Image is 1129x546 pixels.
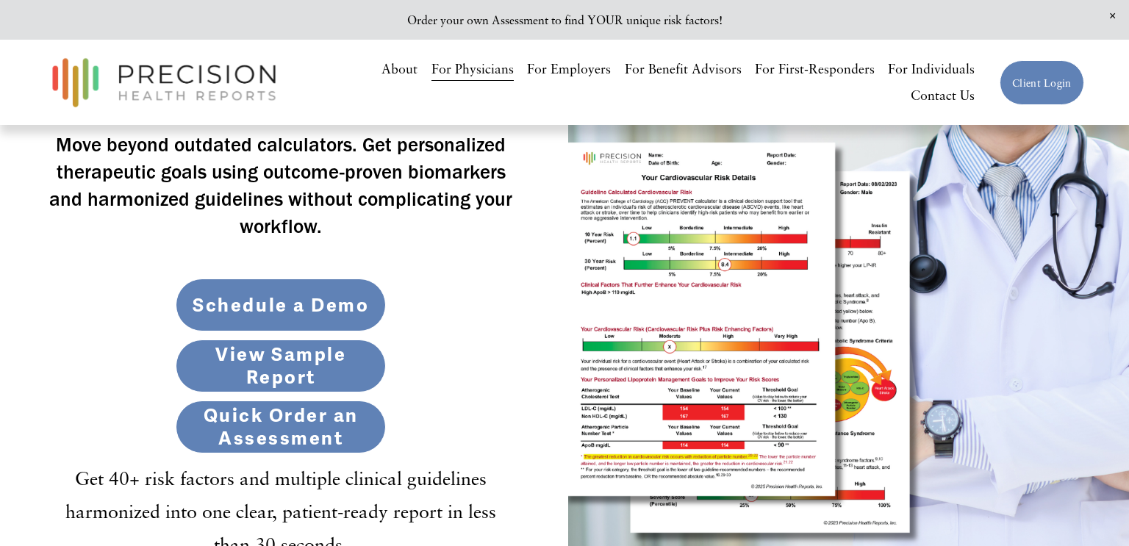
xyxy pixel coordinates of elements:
[911,82,975,109] a: Contact Us
[45,132,517,240] h4: Move beyond outdated calculators. Get personalized therapeutic goals using outcome-proven biomark...
[1000,60,1083,105] a: Client Login
[431,57,514,83] a: For Physicians
[45,51,283,114] img: Precision Health Reports
[888,57,975,83] a: For Individuals
[176,279,386,331] a: Schedule a Demo
[755,57,875,83] a: For First-Responders
[625,57,742,83] a: For Benefit Advisors
[176,400,386,453] a: Quick Order an Assessment
[381,57,417,83] a: About
[527,57,611,83] a: For Employers
[1055,475,1129,546] iframe: Chat Widget
[176,340,386,392] a: View Sample Report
